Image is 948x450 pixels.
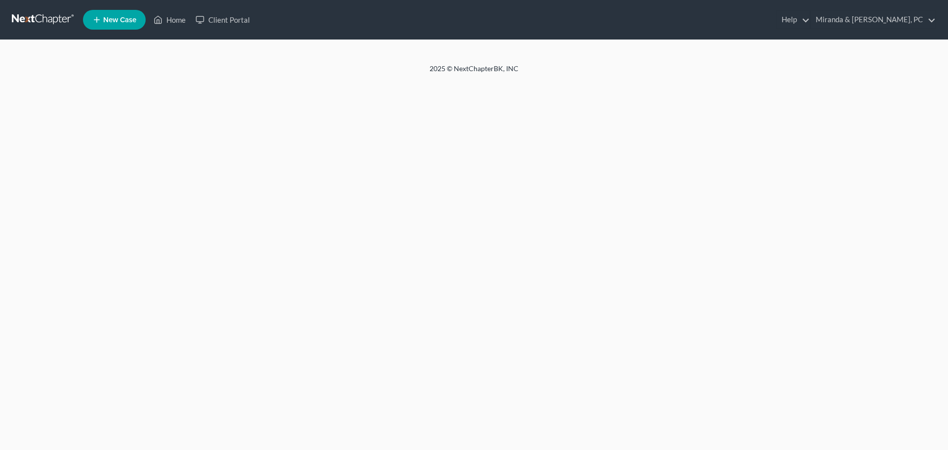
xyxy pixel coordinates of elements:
[191,11,255,29] a: Client Portal
[149,11,191,29] a: Home
[83,10,146,30] new-legal-case-button: New Case
[777,11,810,29] a: Help
[193,64,755,82] div: 2025 © NextChapterBK, INC
[811,11,936,29] a: Miranda & [PERSON_NAME], PC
